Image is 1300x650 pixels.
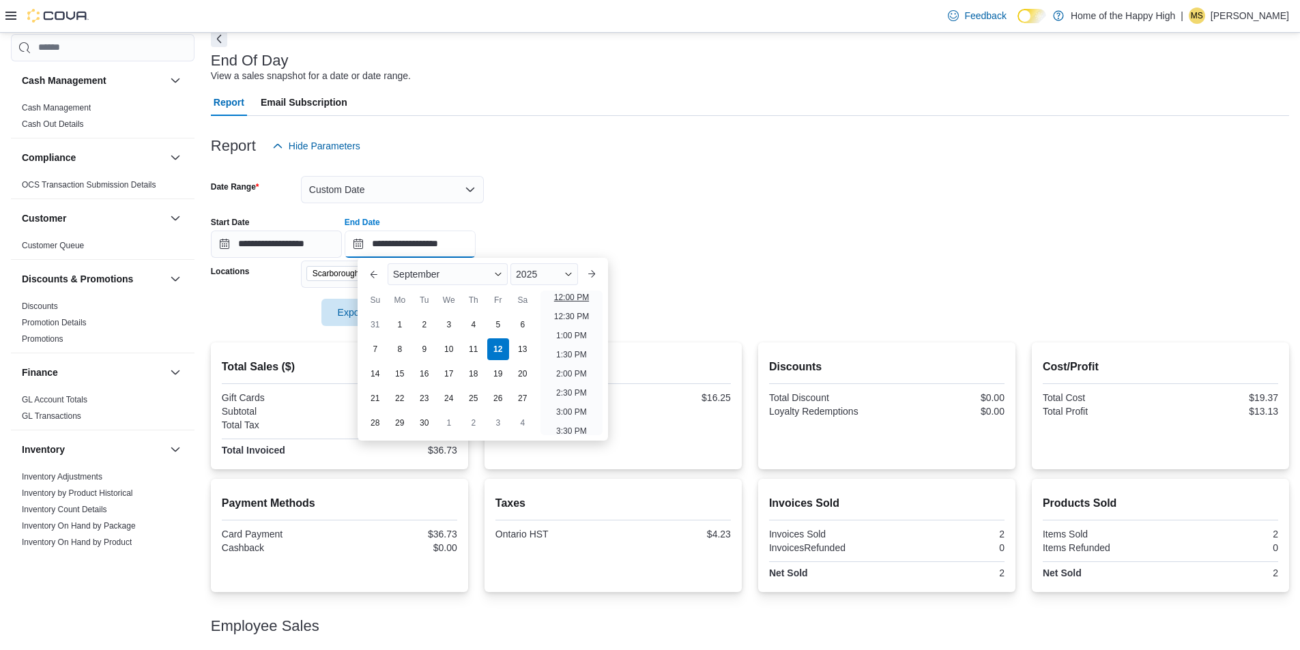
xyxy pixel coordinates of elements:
[487,338,509,360] div: day-12
[549,308,594,325] li: 12:30 PM
[414,412,435,434] div: day-30
[495,529,611,540] div: Ontario HST
[22,334,63,344] span: Promotions
[889,406,1005,417] div: $0.00
[414,289,435,311] div: Tu
[222,529,337,540] div: Card Payment
[769,567,808,578] strong: Net Sold
[211,231,342,258] input: Press the down key to open a popover containing a calendar.
[211,69,411,83] div: View a sales snapshot for a date or date range.
[261,89,347,116] span: Email Subscription
[345,231,476,258] input: Press the down key to enter a popover containing a calendar. Press the escape key to close the po...
[414,314,435,336] div: day-2
[22,471,102,482] span: Inventory Adjustments
[487,314,509,336] div: day-5
[364,387,386,409] div: day-21
[342,392,457,403] div: $0.00
[11,177,194,198] div: Compliance
[306,266,436,281] span: Scarborough - Cliffside - Friendly Stranger
[22,119,84,130] span: Cash Out Details
[289,139,360,153] span: Hide Parameters
[211,53,289,69] h3: End Of Day
[1071,8,1175,24] p: Home of the Happy High
[1191,8,1203,24] span: MS
[551,404,592,420] li: 3:00 PM
[1211,8,1289,24] p: [PERSON_NAME]
[22,472,102,482] a: Inventory Adjustments
[342,419,457,430] div: $4.23
[414,387,435,409] div: day-23
[551,423,592,439] li: 3:30 PM
[540,291,603,435] ul: Time
[414,363,435,385] div: day-16
[1163,567,1278,578] div: 2
[769,406,884,417] div: Loyalty Redemptions
[342,529,457,540] div: $36.73
[516,269,537,280] span: 2025
[393,269,439,280] span: September
[495,495,731,512] h2: Taxes
[389,338,411,360] div: day-8
[22,394,87,405] span: GL Account Totals
[22,443,164,456] button: Inventory
[463,363,485,385] div: day-18
[211,138,256,154] h3: Report
[389,412,411,434] div: day-29
[222,406,337,417] div: Subtotal
[22,488,133,498] a: Inventory by Product Historical
[551,346,592,363] li: 1:30 PM
[22,301,58,312] span: Discounts
[487,387,509,409] div: day-26
[769,542,884,553] div: InvoicesRefunded
[214,89,244,116] span: Report
[581,263,603,285] button: Next month
[438,412,460,434] div: day-1
[1043,359,1278,375] h2: Cost/Profit
[321,299,398,326] button: Export
[438,387,460,409] div: day-24
[388,263,508,285] div: Button. Open the month selector. September is currently selected.
[463,289,485,311] div: Th
[167,441,184,458] button: Inventory
[363,312,535,435] div: September, 2025
[512,387,534,409] div: day-27
[964,9,1006,23] span: Feedback
[1043,392,1158,403] div: Total Cost
[363,263,385,285] button: Previous Month
[22,119,84,129] a: Cash Out Details
[438,363,460,385] div: day-17
[769,529,884,540] div: Invoices Sold
[512,314,534,336] div: day-6
[22,318,87,327] a: Promotion Details
[22,272,133,286] h3: Discounts & Promotions
[463,314,485,336] div: day-4
[22,366,58,379] h3: Finance
[22,179,156,190] span: OCS Transaction Submission Details
[22,74,106,87] h3: Cash Management
[27,9,89,23] img: Cova
[438,338,460,360] div: day-10
[1043,529,1158,540] div: Items Sold
[22,272,164,286] button: Discounts & Promotions
[22,395,87,404] a: GL Account Totals
[22,180,156,190] a: OCS Transaction Submission Details
[438,289,460,311] div: We
[389,314,411,336] div: day-1
[551,385,592,401] li: 2:30 PM
[222,419,337,430] div: Total Tax
[167,210,184,226] button: Customer
[222,495,457,512] h2: Payment Methods
[22,151,76,164] h3: Compliance
[22,504,107,515] span: Inventory Count Details
[222,445,285,456] strong: Total Invoiced
[495,359,731,375] h2: Average Spent
[1163,542,1278,553] div: 0
[313,267,419,280] span: Scarborough - Cliffside - Friendly Stranger
[1017,9,1046,23] input: Dark Mode
[222,392,337,403] div: Gift Cards
[389,363,411,385] div: day-15
[330,299,390,326] span: Export
[1043,542,1158,553] div: Items Refunded
[22,211,164,225] button: Customer
[389,387,411,409] div: day-22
